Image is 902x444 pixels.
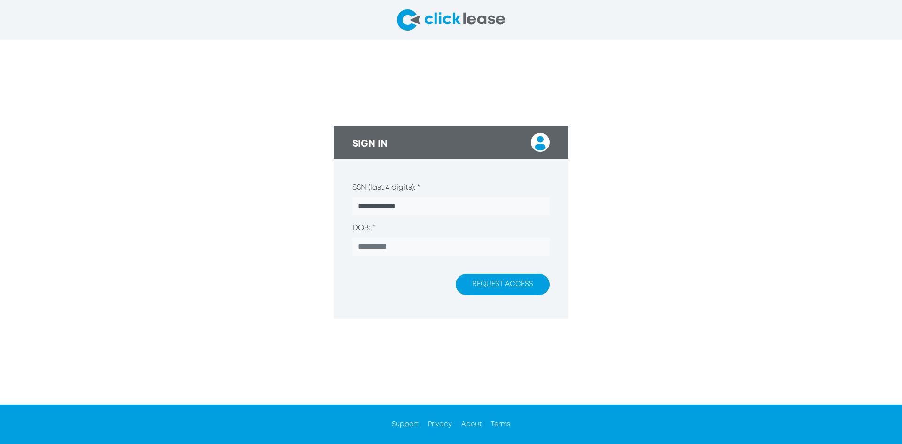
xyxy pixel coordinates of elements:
a: About [461,421,482,427]
a: Privacy [428,421,452,427]
label: DOB: * [352,223,375,234]
a: Terms [491,421,510,427]
label: SSN (last 4 digits): * [352,182,420,194]
h3: SIGN IN [352,139,388,150]
button: REQUEST ACCESS [456,274,550,295]
img: login user [531,133,550,152]
a: Support [392,421,419,427]
img: clicklease logo [397,9,505,31]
